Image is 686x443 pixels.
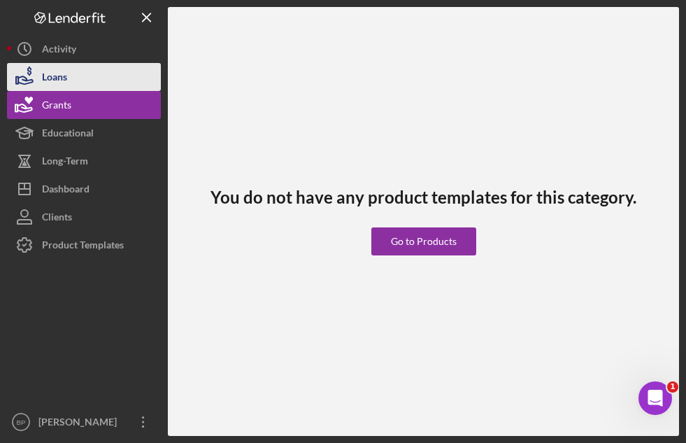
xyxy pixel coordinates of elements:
button: Activity [7,35,161,63]
button: Educational [7,119,161,147]
div: Educational [42,119,94,150]
div: Dashboard [42,175,90,206]
button: Grants [7,91,161,119]
text: BP [17,419,26,426]
button: Dashboard [7,175,161,203]
div: Long-Term [42,147,88,178]
button: Product Templates [7,231,161,259]
div: Product Templates [42,231,124,262]
div: Activity [42,35,76,66]
h3: You do not have any product templates for this category. [210,188,636,207]
iframe: Intercom live chat [638,381,672,415]
div: Loans [42,63,67,94]
div: Clients [42,203,72,234]
div: Grants [42,91,71,122]
button: BP[PERSON_NAME] [7,408,161,436]
span: 1 [667,381,678,393]
button: Clients [7,203,161,231]
button: Long-Term [7,147,161,175]
div: Go to Products [391,227,457,255]
a: Go to Products [371,206,476,255]
button: Loans [7,63,161,91]
button: Go to Products [371,227,476,255]
div: [PERSON_NAME] [35,408,126,440]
